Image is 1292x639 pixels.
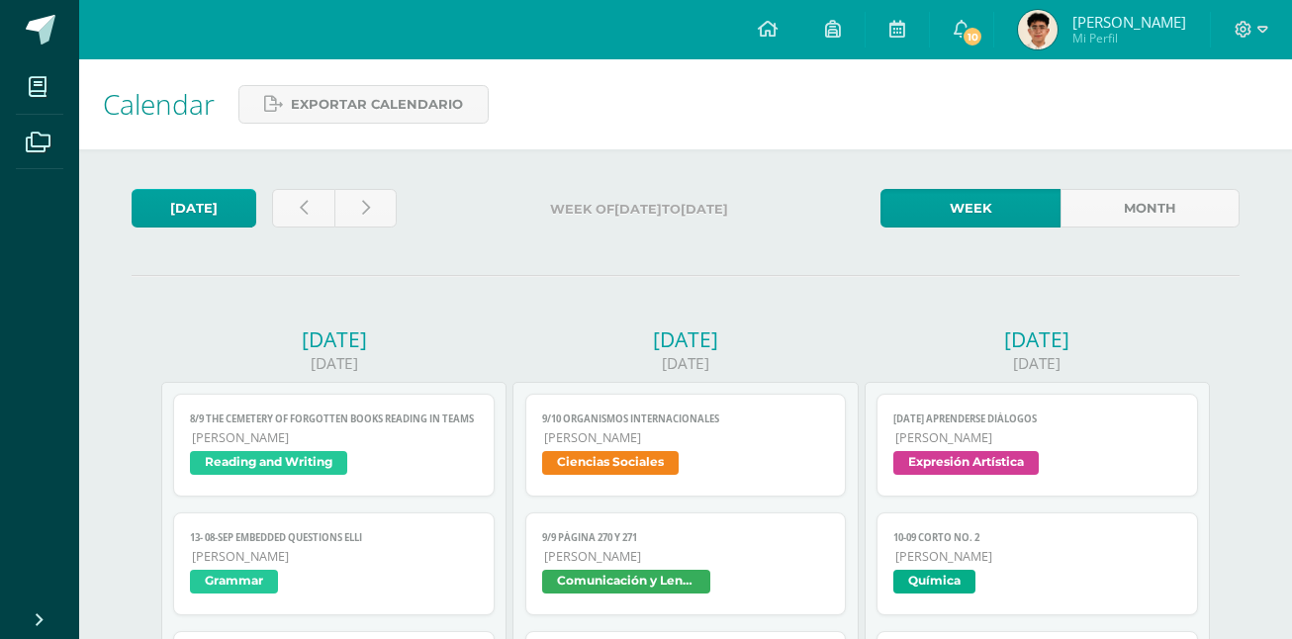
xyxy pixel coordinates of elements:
[542,570,710,593] span: Comunicación y Lenguaje
[525,394,847,497] a: 9/10 Organismos Internacionales[PERSON_NAME]Ciencias Sociales
[1018,10,1058,49] img: fa1f7fca692f2d9304f42208ced13b82.png
[962,26,983,47] span: 10
[238,85,489,124] a: Exportar calendario
[190,412,478,425] span: 8/9 The Cemetery of Forgotten books reading in TEAMS
[190,531,478,544] span: 13- 08-sep Embedded questions ELLI
[865,353,1210,374] div: [DATE]
[190,570,278,593] span: Grammar
[190,451,347,475] span: Reading and Writing
[893,570,975,593] span: Química
[893,531,1181,544] span: 10-09 CORTO No. 2
[544,548,830,565] span: [PERSON_NAME]
[895,429,1181,446] span: [PERSON_NAME]
[1061,189,1240,228] a: Month
[544,429,830,446] span: [PERSON_NAME]
[893,451,1039,475] span: Expresión Artística
[192,429,478,446] span: [PERSON_NAME]
[192,548,478,565] span: [PERSON_NAME]
[880,189,1060,228] a: Week
[512,353,858,374] div: [DATE]
[103,85,215,123] span: Calendar
[893,412,1181,425] span: [DATE] Aprenderse diálogos
[512,325,858,353] div: [DATE]
[895,548,1181,565] span: [PERSON_NAME]
[1072,12,1186,32] span: [PERSON_NAME]
[1072,30,1186,46] span: Mi Perfil
[542,531,830,544] span: 9/9 Página 270 y 271
[291,86,463,123] span: Exportar calendario
[542,412,830,425] span: 9/10 Organismos Internacionales
[877,512,1198,615] a: 10-09 CORTO No. 2[PERSON_NAME]Química
[542,451,679,475] span: Ciencias Sociales
[865,325,1210,353] div: [DATE]
[413,189,865,229] label: Week of to
[173,512,495,615] a: 13- 08-sep Embedded questions ELLI[PERSON_NAME]Grammar
[161,325,507,353] div: [DATE]
[614,202,662,217] strong: [DATE]
[525,512,847,615] a: 9/9 Página 270 y 271[PERSON_NAME]Comunicación y Lenguaje
[877,394,1198,497] a: [DATE] Aprenderse diálogos[PERSON_NAME]Expresión Artística
[681,202,728,217] strong: [DATE]
[173,394,495,497] a: 8/9 The Cemetery of Forgotten books reading in TEAMS[PERSON_NAME]Reading and Writing
[161,353,507,374] div: [DATE]
[132,189,256,228] a: [DATE]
